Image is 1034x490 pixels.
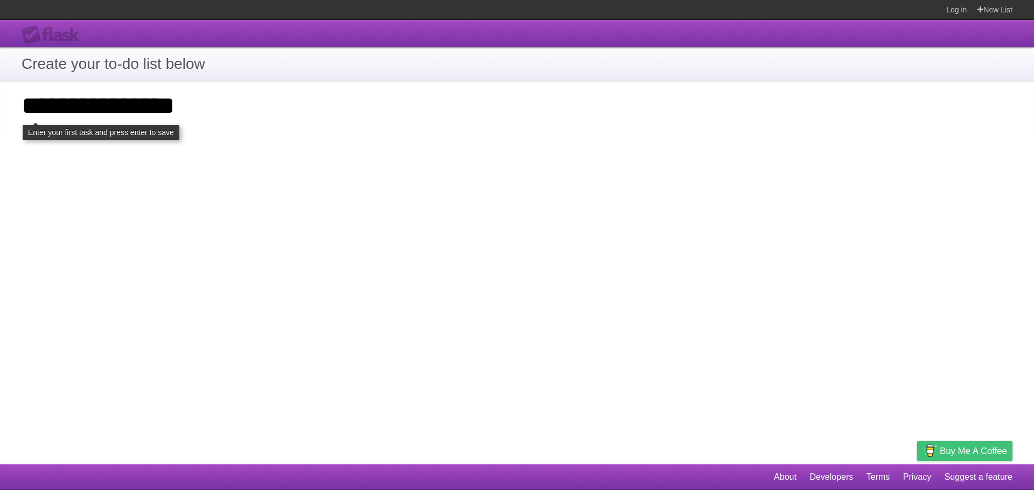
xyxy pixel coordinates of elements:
a: Buy me a coffee [917,441,1012,461]
a: About [774,467,797,487]
a: Terms [867,467,890,487]
h1: Create your to-do list below [22,53,1012,75]
a: Suggest a feature [945,467,1012,487]
img: Buy me a coffee [923,442,937,460]
span: Buy me a coffee [940,442,1007,460]
a: Privacy [903,467,931,487]
div: Flask [22,25,86,45]
a: Developers [809,467,853,487]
